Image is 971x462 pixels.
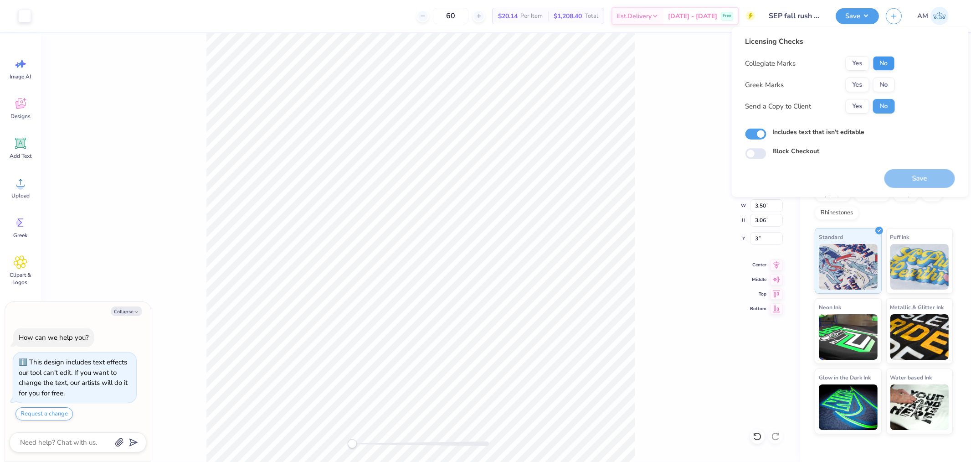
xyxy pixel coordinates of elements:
div: How can we help you? [19,333,89,342]
button: No [873,56,895,71]
span: Standard [819,232,843,242]
input: Untitled Design [762,7,829,25]
img: Arvi Mikhail Parcero [930,7,949,25]
img: Metallic & Glitter Ink [890,314,949,360]
a: AM [913,7,953,25]
button: Collapse [111,306,142,316]
span: Puff Ink [890,232,909,242]
div: Greek Marks [745,80,784,90]
div: Accessibility label [348,439,357,448]
span: Designs [10,113,31,120]
button: Request a change [15,407,73,420]
span: Bottom [750,305,766,312]
span: Est. Delivery [617,11,652,21]
span: Metallic & Glitter Ink [890,302,944,312]
img: Puff Ink [890,244,949,290]
div: Rhinestones [815,206,859,220]
span: Free [723,13,731,19]
span: Per Item [520,11,543,21]
button: Save [836,8,879,24]
div: Send a Copy to Client [745,101,812,112]
span: Middle [750,276,766,283]
button: No [873,78,895,92]
span: Upload [11,192,30,199]
span: AM [917,11,928,21]
img: Neon Ink [819,314,878,360]
img: Standard [819,244,878,290]
div: Licensing Checks [745,36,895,47]
div: This design includes text effects our tool can't edit. If you want to change the text, our artist... [19,358,128,398]
span: Total [585,11,598,21]
span: Image AI [10,73,31,80]
span: $1,208.40 [554,11,582,21]
span: [DATE] - [DATE] [668,11,717,21]
span: Center [750,261,766,269]
div: Collegiate Marks [745,58,796,69]
input: – – [433,8,468,24]
span: Clipart & logos [5,271,36,286]
button: No [873,99,895,114]
button: Yes [846,56,869,71]
span: Greek [14,232,28,239]
span: Neon Ink [819,302,841,312]
button: Yes [846,78,869,92]
label: Includes text that isn't editable [773,127,865,137]
label: Block Checkout [773,146,820,156]
span: Glow in the Dark Ink [819,373,871,382]
span: Top [750,291,766,298]
span: Water based Ink [890,373,932,382]
span: $20.14 [498,11,518,21]
span: Add Text [10,152,31,160]
button: Yes [846,99,869,114]
img: Glow in the Dark Ink [819,384,878,430]
img: Water based Ink [890,384,949,430]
